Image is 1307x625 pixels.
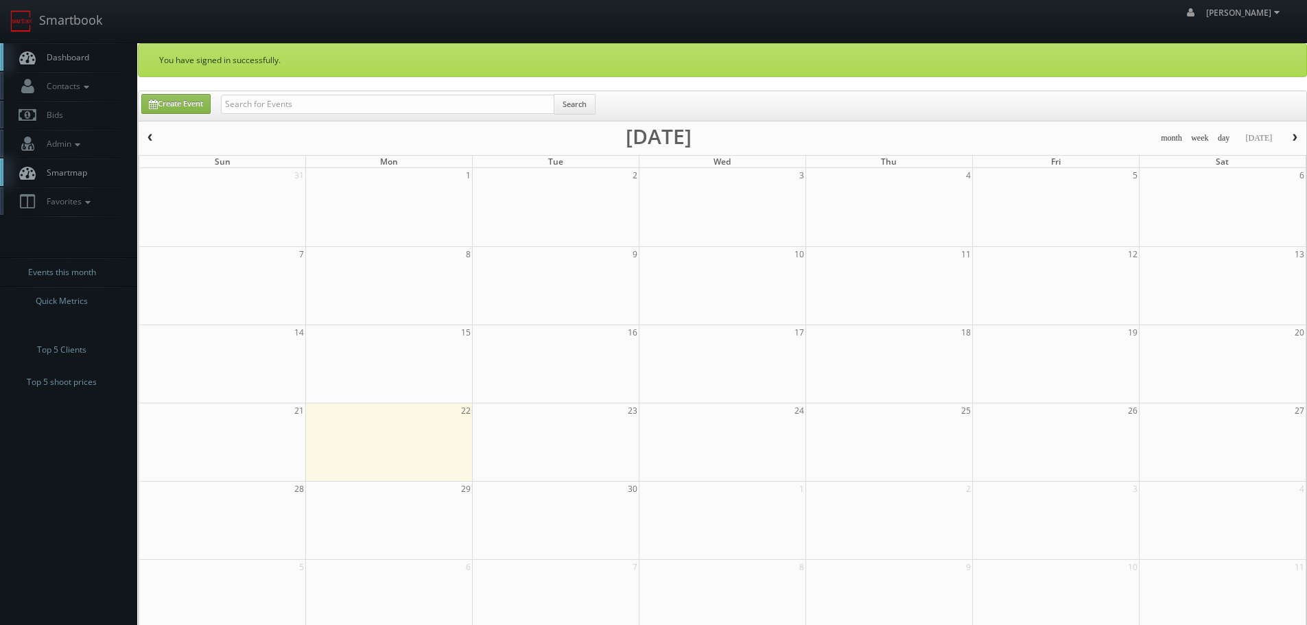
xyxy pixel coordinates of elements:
span: 16 [626,325,639,340]
span: Bids [40,109,63,121]
span: Dashboard [40,51,89,63]
span: Mon [380,156,398,167]
span: Top 5 shoot prices [27,375,97,389]
span: Top 5 Clients [37,343,86,357]
span: 15 [460,325,472,340]
span: 2 [965,482,972,496]
span: 3 [1131,482,1139,496]
span: 31 [293,168,305,182]
span: 7 [298,247,305,261]
span: 4 [965,168,972,182]
span: Quick Metrics [36,294,88,308]
span: 6 [464,560,472,574]
span: Sun [215,156,231,167]
span: 26 [1127,403,1139,418]
span: 2 [631,168,639,182]
span: Admin [40,138,84,150]
span: Contacts [40,80,93,92]
span: 29 [460,482,472,496]
span: Fri [1051,156,1061,167]
span: 14 [293,325,305,340]
a: Create Event [141,94,211,114]
span: 9 [965,560,972,574]
span: 5 [298,560,305,574]
span: 6 [1298,168,1306,182]
span: 7 [631,560,639,574]
span: Smartmap [40,167,87,178]
span: 24 [793,403,805,418]
p: You have signed in successfully. [159,54,1286,66]
span: 11 [960,247,972,261]
button: week [1186,130,1214,147]
span: 11 [1293,560,1306,574]
span: 5 [1131,168,1139,182]
span: Thu [881,156,897,167]
img: smartbook-logo.png [10,10,32,32]
span: [PERSON_NAME] [1206,7,1284,19]
span: 30 [626,482,639,496]
span: 9 [631,247,639,261]
span: 28 [293,482,305,496]
span: 4 [1298,482,1306,496]
button: day [1213,130,1235,147]
span: Favorites [40,196,94,207]
span: 23 [626,403,639,418]
span: 12 [1127,247,1139,261]
span: 13 [1293,247,1306,261]
span: 25 [960,403,972,418]
button: month [1156,130,1187,147]
span: 1 [798,482,805,496]
span: Wed [714,156,731,167]
button: [DATE] [1240,130,1277,147]
span: Tue [548,156,563,167]
span: 19 [1127,325,1139,340]
span: Events this month [28,266,96,279]
span: 8 [464,247,472,261]
button: Search [554,94,596,115]
span: 27 [1293,403,1306,418]
span: 8 [798,560,805,574]
span: 20 [1293,325,1306,340]
span: 10 [1127,560,1139,574]
span: 22 [460,403,472,418]
span: Sat [1216,156,1229,167]
span: 21 [293,403,305,418]
h2: [DATE] [626,130,692,143]
span: 18 [960,325,972,340]
span: 1 [464,168,472,182]
input: Search for Events [221,95,554,114]
span: 10 [793,247,805,261]
span: 17 [793,325,805,340]
span: 3 [798,168,805,182]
